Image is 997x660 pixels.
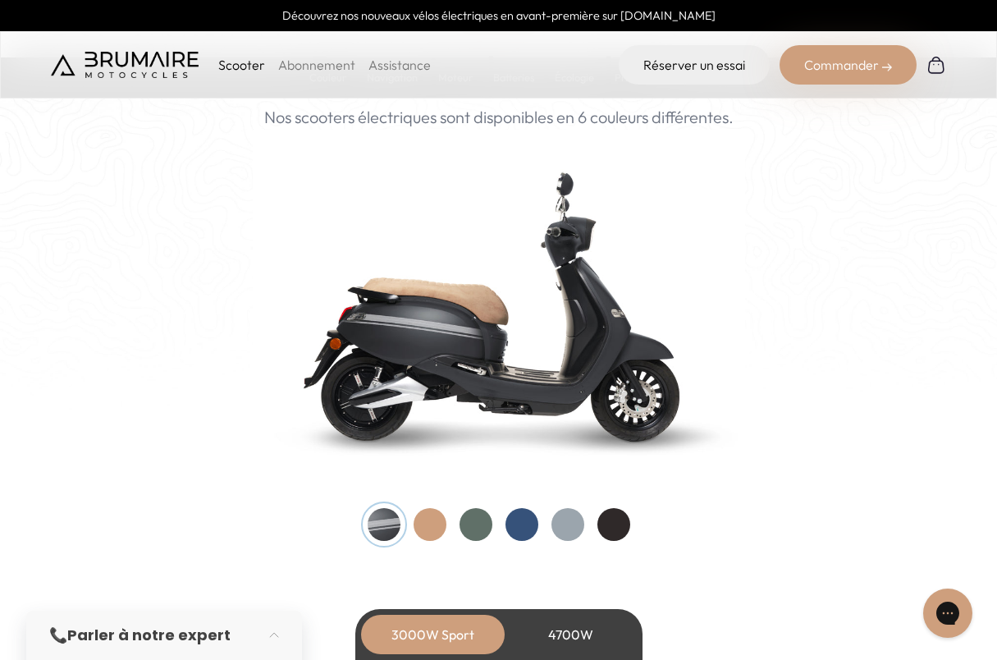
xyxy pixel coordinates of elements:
img: Panier [926,55,946,75]
div: Commander [780,45,917,85]
a: Réserver un essai [619,45,770,85]
a: Abonnement [278,57,355,73]
img: Brumaire Motocycles [51,52,199,78]
a: Assistance [368,57,431,73]
div: 4700W [505,615,637,654]
p: Nos scooters électriques sont disponibles en 6 couleurs différentes. [264,105,734,130]
img: right-arrow-2.png [882,62,892,72]
div: 3000W Sport [368,615,499,654]
p: Scooter [218,55,265,75]
iframe: Gorgias live chat messenger [915,583,981,644]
